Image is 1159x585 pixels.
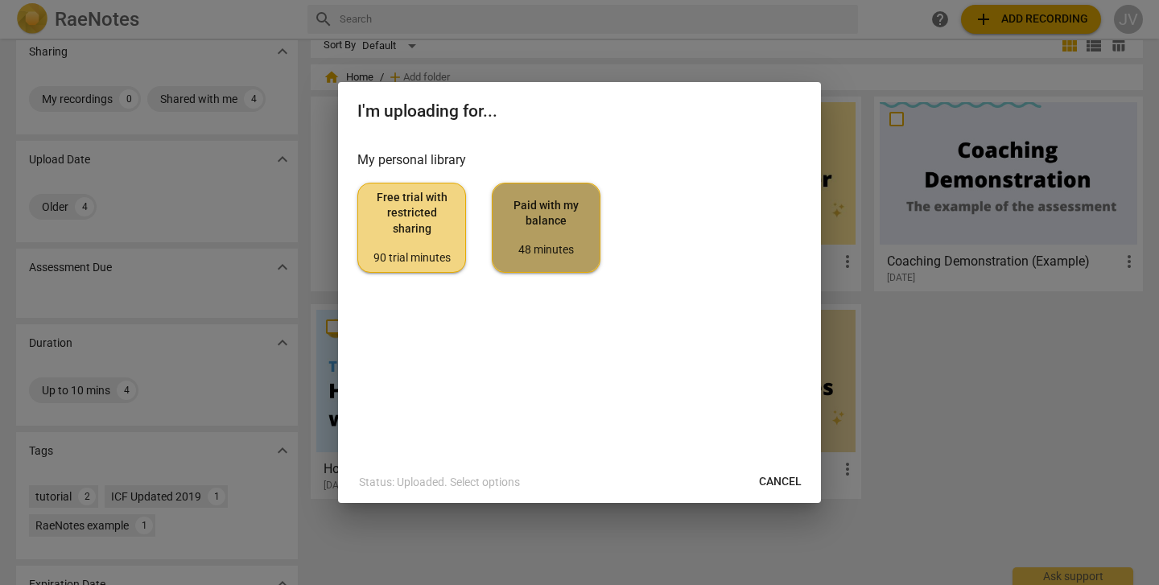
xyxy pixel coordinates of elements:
[357,150,802,170] h3: My personal library
[371,250,452,266] div: 90 trial minutes
[746,468,815,496] button: Cancel
[359,474,520,491] p: Status: Uploaded. Select options
[505,242,587,258] div: 48 minutes
[505,198,587,258] span: Paid with my balance
[492,183,600,273] button: Paid with my balance48 minutes
[357,183,466,273] button: Free trial with restricted sharing90 trial minutes
[371,190,452,266] span: Free trial with restricted sharing
[357,101,802,122] h2: I'm uploading for...
[759,474,802,490] span: Cancel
